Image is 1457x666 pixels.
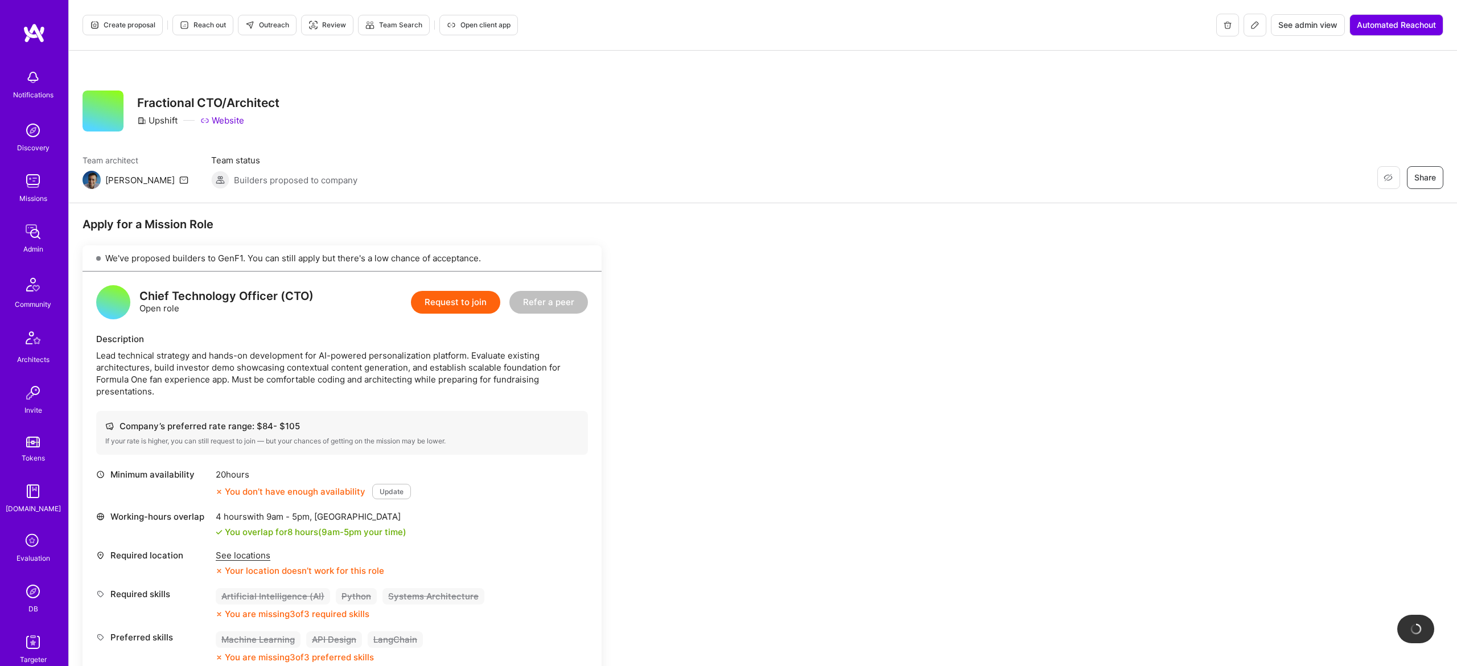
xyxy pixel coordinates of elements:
[105,437,579,446] div: If your rate is higher, you can still request to join — but your chances of getting on the missio...
[216,529,223,536] i: icon Check
[6,503,61,515] div: [DOMAIN_NAME]
[179,175,188,184] i: icon Mail
[139,290,314,314] div: Open role
[105,420,579,432] div: Company’s preferred rate range: $ 84 - $ 105
[308,20,346,30] span: Review
[1410,623,1422,635] img: loading
[22,452,45,464] div: Tokens
[96,549,210,561] div: Required location
[365,20,422,30] span: Team Search
[19,192,47,204] div: Missions
[96,588,210,600] div: Required skills
[105,422,114,430] i: icon Cash
[96,333,588,345] div: Description
[13,89,53,101] div: Notifications
[216,511,406,523] div: 4 hours with [GEOGRAPHIC_DATA]
[216,549,384,561] div: See locations
[19,326,47,353] img: Architects
[372,484,411,499] button: Update
[105,174,175,186] div: [PERSON_NAME]
[96,633,105,642] i: icon Tag
[509,291,588,314] button: Refer a peer
[22,170,44,192] img: teamwork
[20,653,47,665] div: Targeter
[234,174,357,186] span: Builders proposed to company
[216,568,223,574] i: icon CloseOrange
[382,588,484,605] div: Systems Architecture
[216,654,223,661] i: icon CloseOrange
[17,552,50,564] div: Evaluation
[23,23,46,43] img: logo
[96,350,588,397] div: Lead technical strategy and hands-on development for AI-powered personalization platform. Evaluat...
[90,20,155,30] span: Create proposal
[1357,19,1436,31] span: Automated Reachout
[23,243,43,255] div: Admin
[139,290,314,302] div: Chief Technology Officer (CTO)
[137,116,146,125] i: icon CompanyGray
[216,588,330,605] div: Artificial Intelligence (AI)
[264,511,314,522] span: 9am - 5pm ,
[216,488,223,495] i: icon CloseOrange
[22,220,44,243] img: admin teamwork
[322,527,361,537] span: 9am - 5pm
[336,588,377,605] div: Python
[28,603,38,615] div: DB
[216,486,365,498] div: You don’t have enough availability
[1407,166,1443,189] button: Share
[447,20,511,30] span: Open client app
[17,142,50,154] div: Discovery
[22,631,44,653] img: Skill Targeter
[83,154,188,166] span: Team architect
[96,590,105,598] i: icon Tag
[1278,19,1337,31] span: See admin view
[216,631,301,648] div: Machine Learning
[308,20,318,30] i: icon Targeter
[17,353,50,365] div: Architects
[96,470,105,479] i: icon Clock
[368,631,423,648] div: LangChain
[216,611,223,618] i: icon CloseOrange
[200,114,244,126] a: Website
[301,15,353,35] button: Review
[83,15,163,35] button: Create proposal
[225,651,374,663] div: You are missing 3 of 3 preferred skills
[96,468,210,480] div: Minimum availability
[26,437,40,447] img: tokens
[15,298,51,310] div: Community
[96,511,210,523] div: Working-hours overlap
[180,20,226,30] span: Reach out
[96,551,105,560] i: icon Location
[411,291,500,314] button: Request to join
[137,114,178,126] div: Upshift
[216,565,384,577] div: Your location doesn’t work for this role
[211,154,357,166] span: Team status
[19,271,47,298] img: Community
[22,381,44,404] img: Invite
[225,526,406,538] div: You overlap for 8 hours ( your time)
[1349,14,1443,36] button: Automated Reachout
[1271,14,1345,36] button: See admin view
[172,15,233,35] button: Reach out
[24,404,42,416] div: Invite
[245,20,289,30] span: Outreach
[83,245,602,272] div: We've proposed builders to GenF1. You can still apply but there's a low chance of acceptance.
[22,66,44,89] img: bell
[439,15,518,35] button: Open client app
[83,171,101,189] img: Team Architect
[22,119,44,142] img: discovery
[1384,173,1393,182] i: icon EyeClosed
[358,15,430,35] button: Team Search
[22,580,44,603] img: Admin Search
[225,608,369,620] div: You are missing 3 of 3 required skills
[1414,172,1436,183] span: Share
[216,468,411,480] div: 20 hours
[90,20,99,30] i: icon Proposal
[83,217,602,232] div: Apply for a Mission Role
[137,96,279,110] h3: Fractional CTO/Architect
[306,631,362,648] div: API Design
[96,631,210,643] div: Preferred skills
[22,480,44,503] img: guide book
[22,531,44,552] i: icon SelectionTeam
[96,512,105,521] i: icon World
[211,171,229,189] img: Builders proposed to company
